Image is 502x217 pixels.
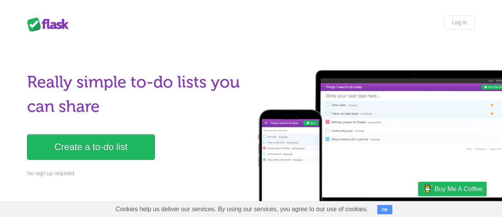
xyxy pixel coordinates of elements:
span: Cookies help us deliver our services. By using our services, you agree to our use of cookies. [108,202,376,217]
button: OK [377,205,392,214]
p: No sign up required [27,169,246,178]
a: Log in [444,15,475,29]
a: Create a to-do list [27,134,155,160]
a: Buy me a coffee [418,182,487,196]
div: Flask Lists [27,17,73,31]
img: Buy me a coffee [422,182,432,195]
span: Buy me a coffee [434,182,483,196]
h1: Really simple to-do lists you can share [27,70,246,119]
